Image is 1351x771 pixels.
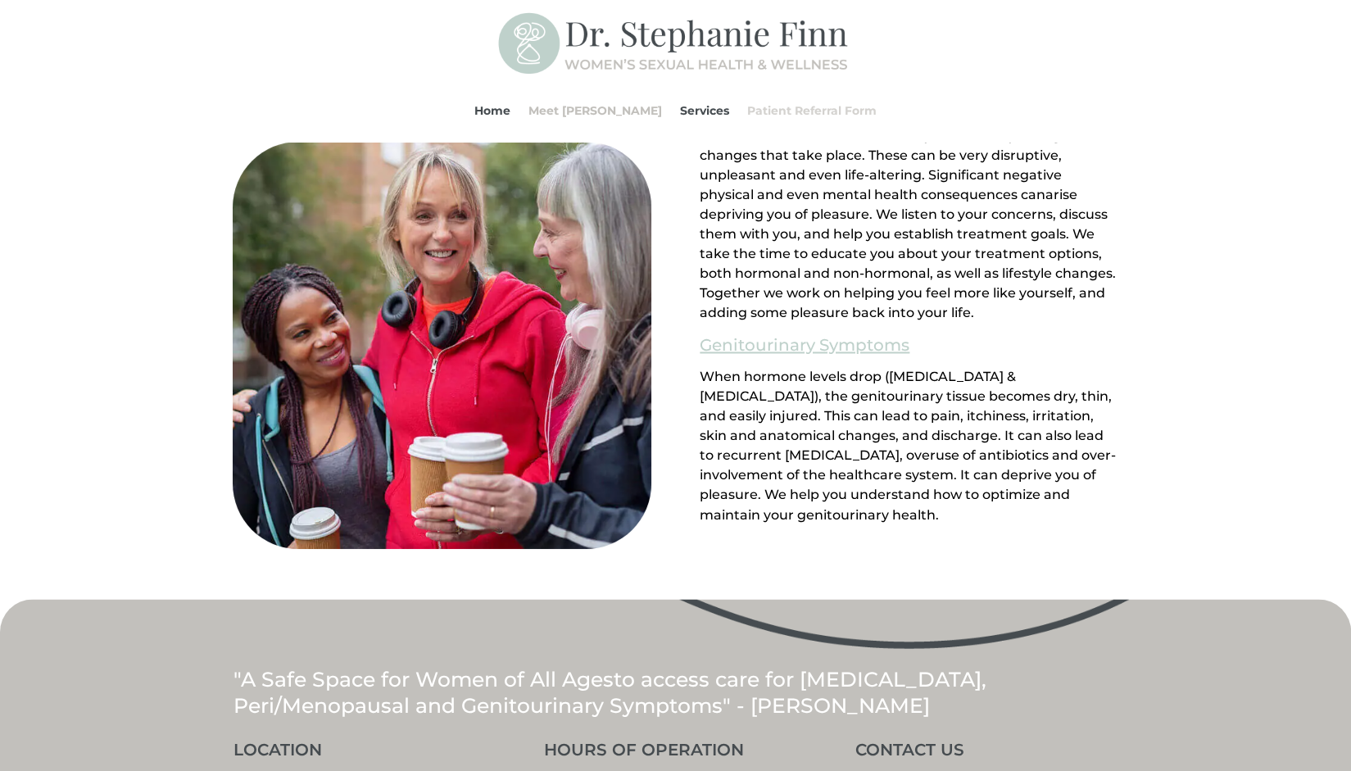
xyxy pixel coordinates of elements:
a: Home [474,79,510,142]
div: Page 2 [700,367,1118,524]
img: All-Ages-Pleasure-MD-Ontario-Women-Sexual-Health-and-Wellness [233,142,651,549]
div: Page 1 [700,87,1118,323]
h3: HOURS OF OPERATION [544,741,806,765]
h3: LOCATION [233,741,496,765]
a: Genitourinary Symptoms [700,331,909,359]
a: Meet [PERSON_NAME] [528,79,662,142]
a: Services [680,79,729,142]
span: As a woman’s hormone levels drop and her periods change and/or stop (usually around midlife, but ... [700,88,1095,202]
h3: CONTACT US [855,741,1118,765]
span: When hormone levels drop ([MEDICAL_DATA] & [MEDICAL_DATA]), the genitourinary tissue becomes dry,... [700,369,1116,522]
p: arise depriving you of pleasure. We listen to your concerns, discuss them with you, and help you ... [700,87,1118,323]
a: Patient Referral Form [747,79,877,142]
p: "A Safe Space for Women of All Ages [233,665,1118,719]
